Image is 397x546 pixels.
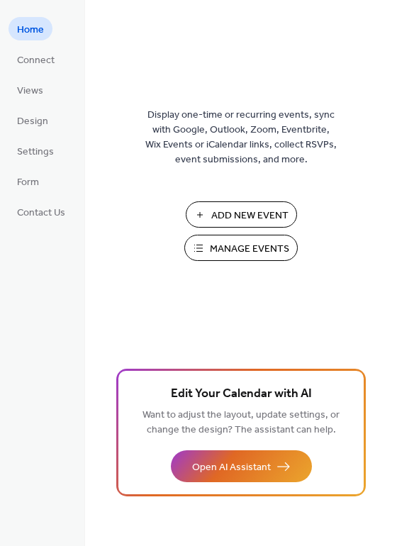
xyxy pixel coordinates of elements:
span: Manage Events [210,242,289,257]
span: Add New Event [211,208,289,223]
button: Add New Event [186,201,297,228]
button: Manage Events [184,235,298,261]
span: Contact Us [17,206,65,221]
button: Open AI Assistant [171,450,312,482]
span: Design [17,114,48,129]
span: Form [17,175,39,190]
span: Edit Your Calendar with AI [171,384,312,404]
a: Settings [9,139,62,162]
span: Home [17,23,44,38]
span: Open AI Assistant [192,460,271,475]
span: Connect [17,53,55,68]
a: Form [9,169,47,193]
span: Want to adjust the layout, update settings, or change the design? The assistant can help. [142,406,340,440]
span: Settings [17,145,54,160]
a: Connect [9,48,63,71]
a: Home [9,17,52,40]
a: Views [9,78,52,101]
span: Display one-time or recurring events, sync with Google, Outlook, Zoom, Eventbrite, Wix Events or ... [145,108,337,167]
a: Design [9,108,57,132]
a: Contact Us [9,200,74,223]
span: Views [17,84,43,99]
